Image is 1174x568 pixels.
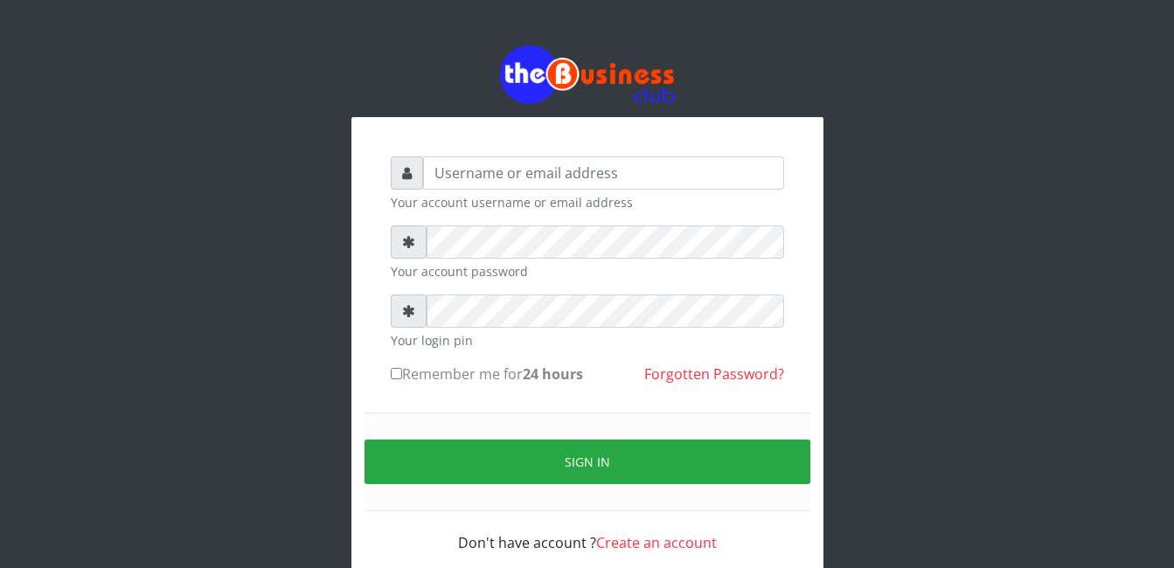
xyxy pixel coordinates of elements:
[596,533,717,552] a: Create an account
[365,440,810,484] button: Sign in
[391,331,784,350] small: Your login pin
[391,368,402,379] input: Remember me for24 hours
[391,364,583,384] label: Remember me for
[423,156,784,190] input: Username or email address
[523,364,583,384] b: 24 hours
[391,262,784,281] small: Your account password
[391,511,784,553] div: Don't have account ?
[644,364,784,384] a: Forgotten Password?
[391,193,784,211] small: Your account username or email address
